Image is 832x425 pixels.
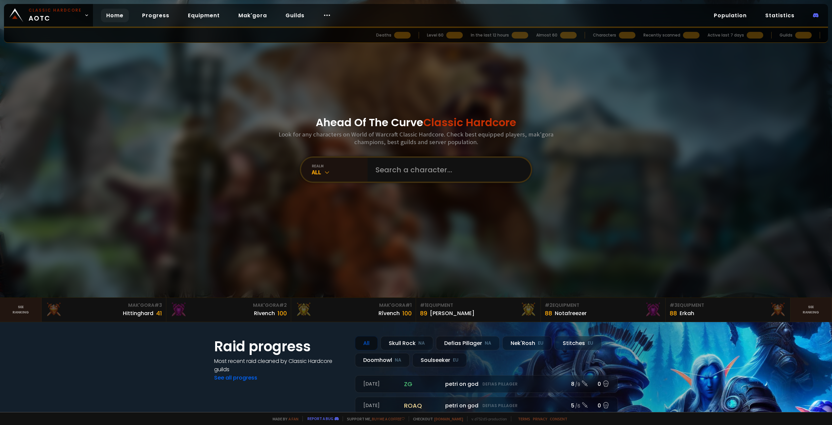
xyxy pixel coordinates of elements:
span: # 3 [670,302,677,308]
h3: Look for any characters on World of Warcraft Classic Hardcore. Check best equipped players, mak'g... [276,130,556,146]
div: Rivench [254,309,275,317]
div: Deaths [376,32,391,38]
div: Recently scanned [643,32,680,38]
div: Characters [593,32,616,38]
span: # 2 [545,302,552,308]
h4: Most recent raid cleaned by Classic Hardcore guilds [214,357,347,374]
a: Mak'Gora#2Rivench100 [166,298,291,322]
small: NA [418,340,425,347]
small: EU [588,340,593,347]
div: Almost 60 [536,32,557,38]
a: Mak'Gora#3Hittinghard41 [42,298,166,322]
div: Equipment [545,302,661,309]
a: a fan [289,416,298,421]
div: 41 [156,309,162,318]
div: Stitches [554,336,602,350]
span: v. d752d5 - production [467,416,507,421]
a: Buy me a coffee [372,416,405,421]
div: Level 60 [427,32,444,38]
a: #2Equipment88Notafreezer [541,298,666,322]
small: NA [395,357,401,364]
div: Notafreezer [555,309,587,317]
span: # 2 [279,302,287,308]
div: realm [312,163,368,168]
div: Mak'Gora [170,302,287,309]
a: Classic HardcoreAOTC [4,4,93,27]
div: Equipment [420,302,537,309]
div: Doomhowl [355,353,410,367]
div: [PERSON_NAME] [430,309,474,317]
div: 88 [670,309,677,318]
div: Skull Rock [380,336,433,350]
small: EU [453,357,458,364]
div: Hittinghard [123,309,153,317]
a: #1Equipment89[PERSON_NAME] [416,298,541,322]
div: Active last 7 days [707,32,744,38]
a: See all progress [214,374,257,382]
a: Report a bug [307,416,333,421]
span: # 1 [420,302,426,308]
a: #3Equipment88Erkah [666,298,790,322]
small: Classic Hardcore [29,7,82,13]
a: Statistics [760,9,800,22]
span: Checkout [409,416,463,421]
div: 100 [278,309,287,318]
div: All [355,336,378,350]
a: Population [708,9,752,22]
div: Soulseeker [412,353,467,367]
a: Equipment [183,9,225,22]
span: AOTC [29,7,82,23]
input: Search a character... [372,158,523,182]
div: Rîvench [378,309,400,317]
div: Equipment [670,302,786,309]
span: Support me, [343,416,405,421]
div: Mak'Gora [45,302,162,309]
div: 89 [420,309,427,318]
a: Progress [137,9,175,22]
h1: Ahead Of The Curve [316,115,516,130]
a: Consent [550,416,567,421]
div: All [312,168,368,176]
a: [DATE]zgpetri on godDefias Pillager8 /90 [355,375,618,393]
div: Guilds [780,32,792,38]
a: Mak'gora [233,9,272,22]
a: Mak'Gora#1Rîvench100 [291,298,416,322]
span: # 3 [154,302,162,308]
span: Made by [269,416,298,421]
div: Nek'Rosh [502,336,552,350]
a: Seeranking [790,298,832,322]
div: In the last 12 hours [471,32,509,38]
a: [DOMAIN_NAME] [434,416,463,421]
a: Home [101,9,129,22]
span: # 1 [405,302,412,308]
div: Defias Pillager [436,336,500,350]
a: [DATE]roaqpetri on godDefias Pillager5 /60 [355,397,618,414]
span: Classic Hardcore [423,115,516,130]
a: Guilds [280,9,310,22]
small: EU [538,340,543,347]
a: Terms [518,416,530,421]
a: Privacy [533,416,547,421]
div: 88 [545,309,552,318]
div: 100 [402,309,412,318]
div: Mak'Gora [295,302,412,309]
h1: Raid progress [214,336,347,357]
div: Erkah [680,309,694,317]
small: NA [485,340,491,347]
